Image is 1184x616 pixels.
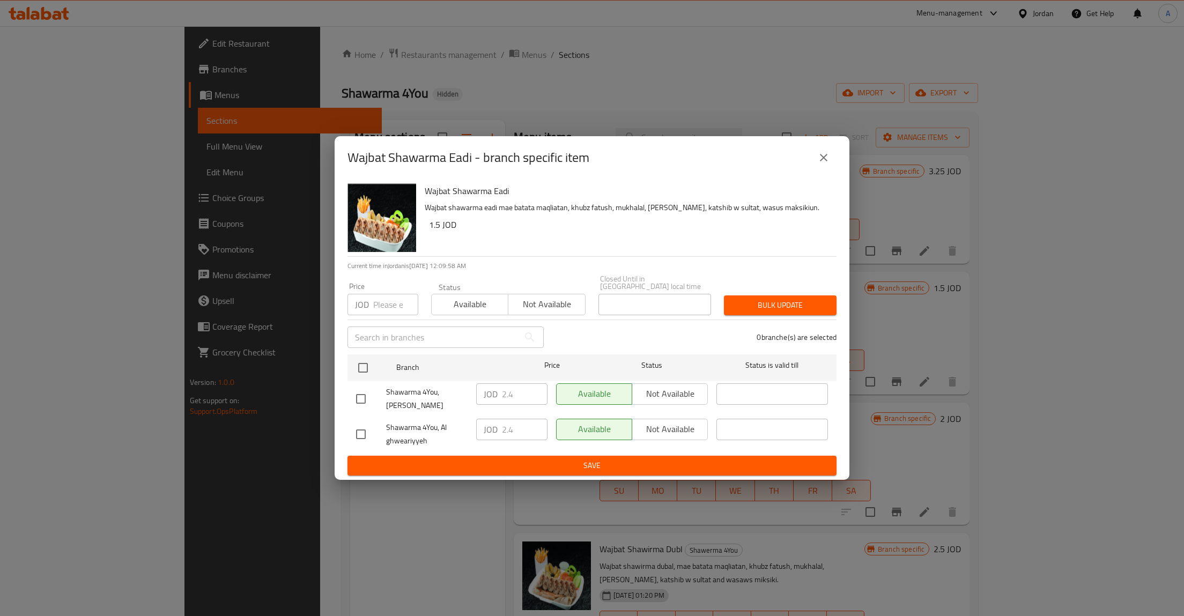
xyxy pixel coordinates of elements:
[373,294,418,315] input: Please enter price
[502,383,547,405] input: Please enter price
[347,149,589,166] h2: Wajbat Shawarma Eadi - branch specific item
[347,456,837,476] button: Save
[425,183,828,198] h6: Wajbat Shawarma Eadi
[431,294,508,315] button: Available
[347,326,519,348] input: Search in branches
[513,296,581,312] span: Not available
[502,419,547,440] input: Please enter price
[436,296,504,312] span: Available
[386,385,468,412] span: Shawarma 4You, [PERSON_NAME]
[396,361,508,374] span: Branch
[347,261,837,271] p: Current time in Jordan is [DATE] 12:09:58 AM
[425,201,828,214] p: Wajbat shawarma eadi mae batata maqliatan, khubz fatush, mukhalal, [PERSON_NAME], katshib w sulta...
[596,359,708,372] span: Status
[716,359,828,372] span: Status is valid till
[811,145,837,170] button: close
[757,332,837,343] p: 0 branche(s) are selected
[347,183,416,252] img: Wajbat Shawarma Eadi
[724,295,837,315] button: Bulk update
[429,217,828,232] h6: 1.5 JOD
[484,423,498,436] p: JOD
[356,459,828,472] span: Save
[355,298,369,311] p: JOD
[516,359,588,372] span: Price
[508,294,585,315] button: Not available
[386,421,468,448] span: Shawarma 4You, Al ghweariyyeh
[732,299,828,312] span: Bulk update
[484,388,498,400] p: JOD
